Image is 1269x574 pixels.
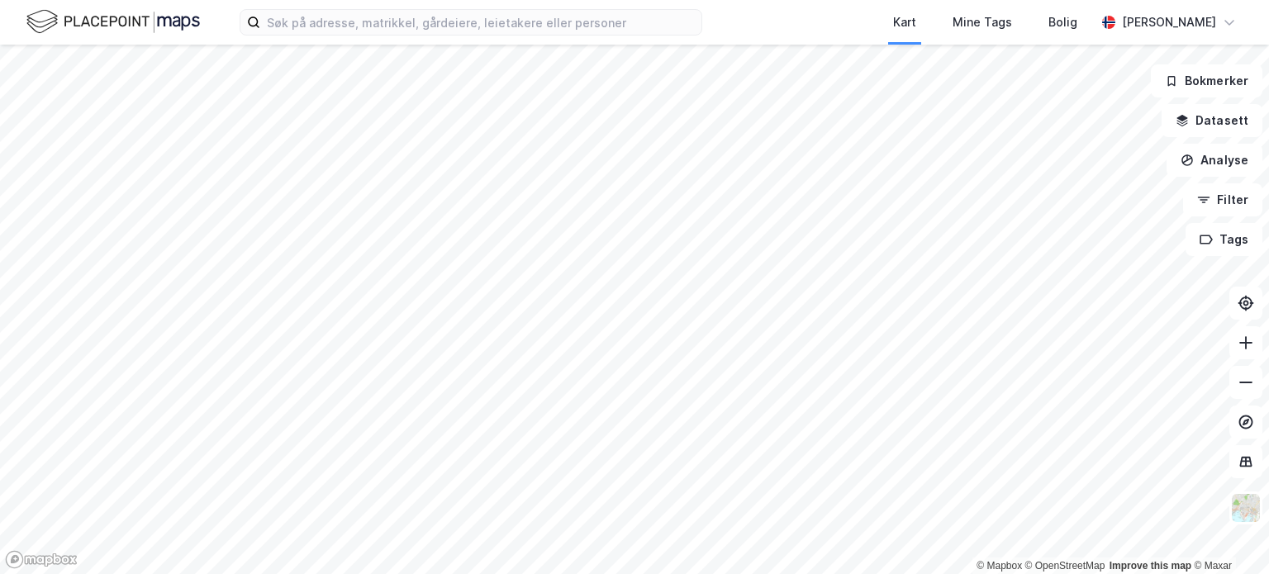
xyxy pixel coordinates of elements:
button: Datasett [1162,104,1262,137]
a: Improve this map [1110,560,1191,572]
img: Z [1230,492,1262,524]
a: Mapbox homepage [5,550,78,569]
a: Mapbox [977,560,1022,572]
button: Tags [1186,223,1262,256]
button: Bokmerker [1151,64,1262,97]
iframe: Chat Widget [1186,495,1269,574]
div: Mine Tags [953,12,1012,32]
div: [PERSON_NAME] [1122,12,1216,32]
img: logo.f888ab2527a4732fd821a326f86c7f29.svg [26,7,200,36]
button: Filter [1183,183,1262,216]
div: Bolig [1048,12,1077,32]
button: Analyse [1167,144,1262,177]
a: OpenStreetMap [1025,560,1105,572]
div: Kontrollprogram for chat [1186,495,1269,574]
div: Kart [893,12,916,32]
input: Søk på adresse, matrikkel, gårdeiere, leietakere eller personer [260,10,701,35]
